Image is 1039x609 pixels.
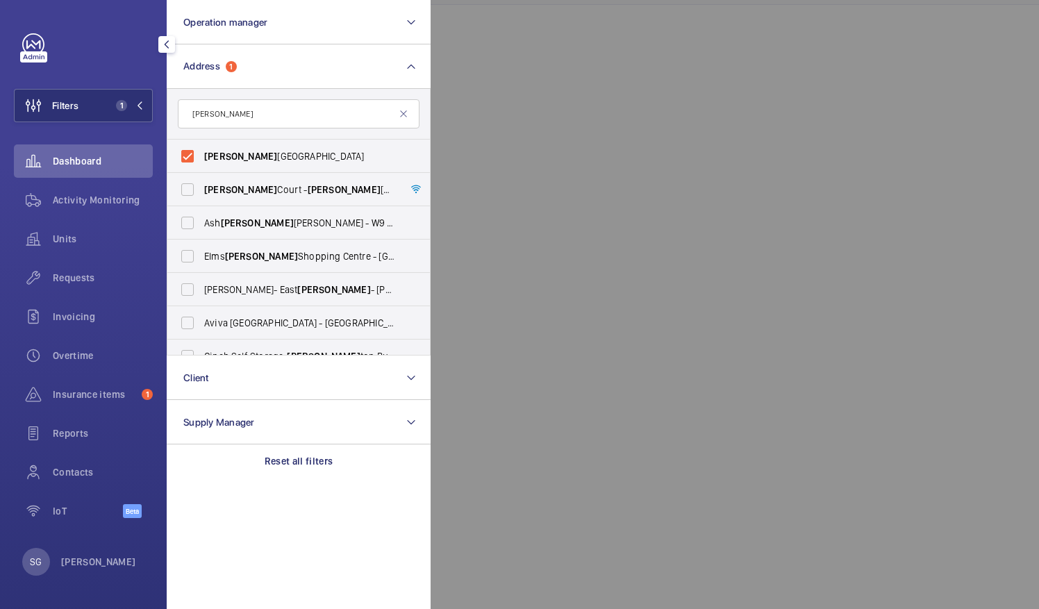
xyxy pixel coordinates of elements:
[116,100,127,111] span: 1
[53,465,153,479] span: Contacts
[61,555,136,569] p: [PERSON_NAME]
[14,89,153,122] button: Filters1
[53,387,136,401] span: Insurance items
[53,232,153,246] span: Units
[53,349,153,362] span: Overtime
[53,271,153,285] span: Requests
[142,389,153,400] span: 1
[53,154,153,168] span: Dashboard
[53,504,123,518] span: IoT
[53,193,153,207] span: Activity Monitoring
[123,504,142,518] span: Beta
[53,426,153,440] span: Reports
[53,310,153,324] span: Invoicing
[52,99,78,112] span: Filters
[30,555,42,569] p: SG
